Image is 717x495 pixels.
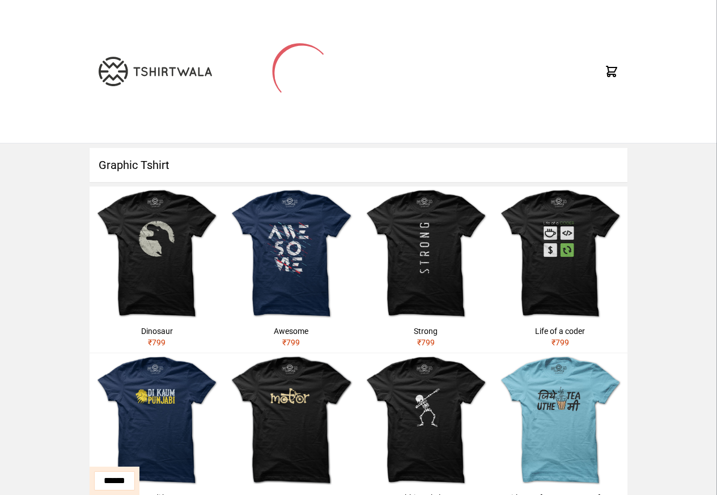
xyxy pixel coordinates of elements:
[417,338,435,347] span: ₹ 799
[90,187,224,353] a: Dinosaur₹799
[493,187,627,321] img: life-of-a-coder.jpg
[90,187,224,321] img: dinosaur.jpg
[224,187,358,321] img: awesome.jpg
[282,338,300,347] span: ₹ 799
[363,325,489,337] div: Strong
[90,353,224,488] img: shera-di-kaum-punjabi-1.jpg
[359,187,493,321] img: strong.jpg
[498,325,623,337] div: Life of a coder
[148,338,166,347] span: ₹ 799
[224,187,358,353] a: Awesome₹799
[359,187,493,353] a: Strong₹799
[493,353,627,488] img: jithe-tea-uthe-me.jpg
[99,57,212,86] img: TW-LOGO-400-104.png
[94,325,219,337] div: Dinosaur
[90,148,627,182] h1: Graphic Tshirt
[551,338,569,347] span: ₹ 799
[228,325,354,337] div: Awesome
[493,187,627,353] a: Life of a coder₹799
[224,353,358,488] img: motor.jpg
[359,353,493,488] img: skeleton-dabbing.jpg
